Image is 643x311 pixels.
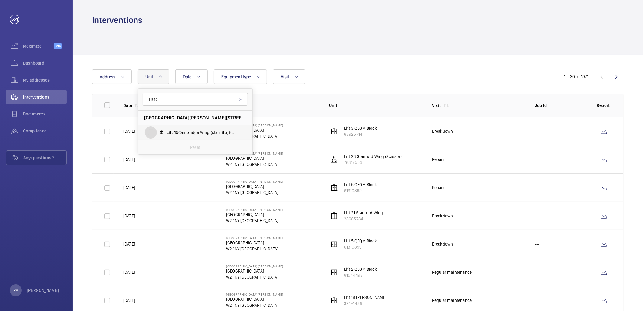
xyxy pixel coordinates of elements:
span: Dashboard [23,60,67,66]
button: Equipment type [214,69,267,84]
p: [GEOGRAPHIC_DATA] [226,240,283,246]
p: 61310899 [344,244,377,250]
p: [GEOGRAPHIC_DATA][PERSON_NAME] [226,180,283,183]
p: [GEOGRAPHIC_DATA] [226,155,283,161]
span: [GEOGRAPHIC_DATA][PERSON_NAME][STREET_ADDRESS] [144,115,246,121]
h1: Interventions [92,15,142,26]
span: Any questions ? [23,155,66,161]
p: 81544493 [344,272,377,278]
p: Lift 18 [PERSON_NAME] [344,294,387,300]
span: My addresses [23,77,67,83]
div: 1 – 30 of 1971 [564,74,589,80]
span: 15 [174,130,178,135]
div: Breakdown [432,213,453,219]
div: Repair [432,156,444,162]
p: Reset [190,144,200,150]
span: Date [183,74,192,79]
img: elevator.svg [331,128,338,135]
p: [GEOGRAPHIC_DATA][PERSON_NAME] [226,208,283,212]
p: --- [535,297,540,303]
p: [GEOGRAPHIC_DATA][PERSON_NAME] [226,264,283,268]
div: Breakdown [432,241,453,247]
p: --- [535,213,540,219]
p: [GEOGRAPHIC_DATA][PERSON_NAME] [226,236,283,240]
p: Lift 2 QEQM Block [344,266,377,272]
div: Breakdown [432,128,453,134]
p: RA [13,287,18,293]
button: Visit [273,69,305,84]
button: Address [92,69,132,84]
img: elevator.svg [331,297,338,304]
p: W2 1NY [GEOGRAPHIC_DATA] [226,218,283,224]
button: Unit [138,69,169,84]
span: Maximize [23,43,54,49]
p: [DATE] [123,241,135,247]
span: Beta [54,43,62,49]
p: --- [535,241,540,247]
div: Regular maintenance [432,269,472,275]
span: Address [100,74,116,79]
p: Lift 5 QEQM Block [344,238,377,244]
p: [GEOGRAPHIC_DATA] [226,127,283,133]
p: [DATE] [123,213,135,219]
p: --- [535,185,540,191]
p: [DATE] [123,156,135,162]
p: W2 1NY [GEOGRAPHIC_DATA] [226,189,283,196]
span: Cambridge Wing (stair ), 83905066 [167,129,237,135]
p: 76317553 [344,159,402,166]
span: Documents [23,111,67,117]
p: Address [226,102,319,109]
input: Search by unit or address [143,93,248,106]
p: [DATE] [123,128,135,134]
p: 61310899 [344,188,377,194]
p: 28085734 [344,216,383,222]
span: Unit [145,74,153,79]
p: [GEOGRAPHIC_DATA] [226,183,283,189]
span: Interventions [23,94,67,100]
p: Report [597,102,611,109]
p: W2 1NY [GEOGRAPHIC_DATA] [226,274,283,280]
div: Regular maintenance [432,297,472,303]
p: 68925714 [344,131,377,137]
p: [GEOGRAPHIC_DATA][PERSON_NAME] [226,123,283,127]
p: Date [123,102,132,109]
button: Date [175,69,208,84]
img: elevator.svg [331,184,338,191]
img: platform_lift.svg [331,156,338,163]
p: W2 1NY [GEOGRAPHIC_DATA] [226,161,283,167]
p: Lift 5 QEQM Block [344,182,377,188]
p: [DATE] [123,185,135,191]
span: Equipment type [221,74,251,79]
span: lift [220,130,226,135]
p: [GEOGRAPHIC_DATA][PERSON_NAME] [226,152,283,155]
p: Unit [329,102,422,109]
p: [GEOGRAPHIC_DATA] [226,212,283,218]
span: Compliance [23,128,67,134]
p: Lift 3 QEQM Block [344,125,377,131]
p: [GEOGRAPHIC_DATA] [226,296,283,302]
img: elevator.svg [331,212,338,219]
img: elevator.svg [331,240,338,248]
p: W2 1NY [GEOGRAPHIC_DATA] [226,246,283,252]
p: Lift 21 Stanford Wing [344,210,383,216]
div: Repair [432,185,444,191]
img: elevator.svg [331,269,338,276]
span: Lift [167,130,173,135]
p: W2 1NY [GEOGRAPHIC_DATA] [226,302,283,308]
p: [PERSON_NAME] [27,287,59,293]
span: Visit [281,74,289,79]
p: --- [535,128,540,134]
p: [GEOGRAPHIC_DATA][PERSON_NAME] [226,293,283,296]
p: --- [535,269,540,275]
p: [DATE] [123,269,135,275]
p: W2 1NY [GEOGRAPHIC_DATA] [226,133,283,139]
p: Job Id [535,102,587,109]
p: Visit [432,102,441,109]
p: 39174436 [344,300,387,306]
p: [GEOGRAPHIC_DATA] [226,268,283,274]
p: [DATE] [123,297,135,303]
p: Lift 23 Stanford Wing (Scissor) [344,153,402,159]
p: --- [535,156,540,162]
